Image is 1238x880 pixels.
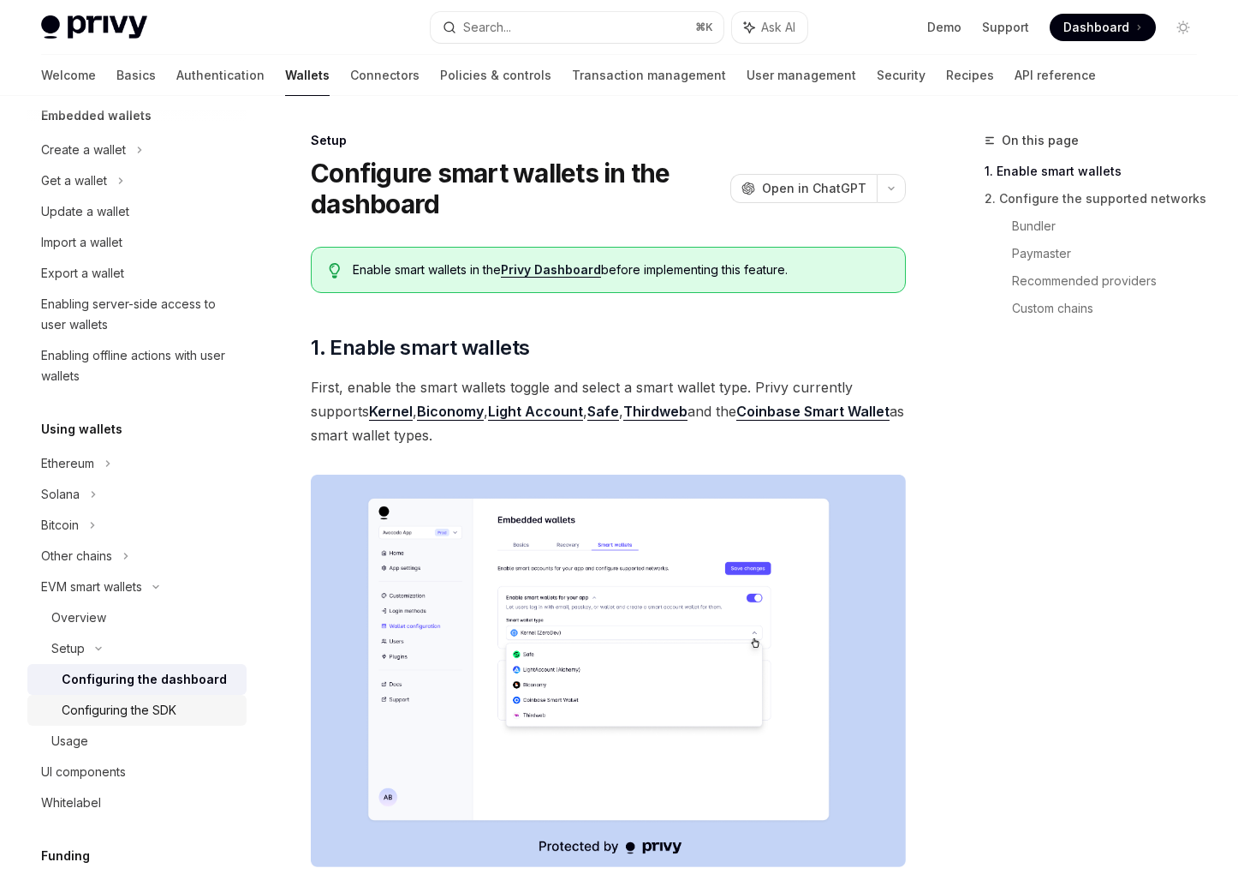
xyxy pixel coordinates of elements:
a: UI components [27,757,247,787]
a: Wallets [285,55,330,96]
a: Enabling server-side access to user wallets [27,289,247,340]
a: Usage [27,726,247,757]
button: Open in ChatGPT [730,174,877,203]
div: Setup [311,132,906,149]
a: Dashboard [1050,14,1156,41]
div: Export a wallet [41,263,124,284]
a: Coinbase Smart Wallet [736,403,890,421]
a: Export a wallet [27,258,247,289]
img: light logo [41,15,147,39]
h1: Configure smart wallets in the dashboard [311,158,723,219]
a: Authentication [176,55,265,96]
span: Enable smart wallets in the before implementing this feature. [353,261,888,278]
span: Dashboard [1063,19,1129,36]
div: Ethereum [41,453,94,474]
a: 1. Enable smart wallets [985,158,1211,185]
span: On this page [1002,130,1079,151]
a: User management [747,55,856,96]
div: Search... [463,17,511,38]
button: Ask AI [732,12,807,43]
a: Security [877,55,926,96]
div: Import a wallet [41,232,122,253]
div: Enabling server-side access to user wallets [41,294,236,335]
a: Import a wallet [27,227,247,258]
a: Privy Dashboard [501,262,601,278]
div: Configuring the dashboard [62,669,227,690]
a: Safe [587,403,619,421]
a: Update a wallet [27,196,247,227]
div: UI components [41,762,126,782]
a: Biconomy [417,403,484,421]
span: ⌘ K [695,21,713,34]
img: Sample enable smart wallets [311,475,906,867]
a: Paymaster [1012,240,1211,267]
a: Recipes [946,55,994,96]
div: Get a wallet [41,171,107,191]
a: Transaction management [572,55,726,96]
a: Custom chains [1012,295,1211,322]
a: Bundler [1012,213,1211,240]
a: Connectors [350,55,420,96]
a: 2. Configure the supported networks [985,185,1211,213]
div: Configuring the SDK [62,700,176,721]
span: Ask AI [761,19,795,36]
a: Recommended providers [1012,267,1211,295]
a: Light Account [488,403,583,421]
div: Usage [51,731,88,751]
div: Other chains [41,546,112,566]
a: Welcome [41,55,96,96]
a: Basics [116,55,156,96]
div: EVM smart wallets [41,577,142,597]
div: Bitcoin [41,515,79,536]
a: Configuring the SDK [27,695,247,726]
h5: Funding [41,846,90,866]
div: Overview [51,608,106,628]
div: Create a wallet [41,140,126,160]
span: Open in ChatGPT [762,180,866,197]
div: Update a wallet [41,201,129,222]
svg: Tip [329,263,341,278]
a: API reference [1015,55,1096,96]
a: Whitelabel [27,787,247,818]
a: Configuring the dashboard [27,664,247,695]
div: Setup [51,638,85,659]
h5: Using wallets [41,419,122,440]
a: Demo [927,19,961,36]
div: Solana [41,484,80,505]
div: Whitelabel [41,793,101,813]
a: Overview [27,602,247,633]
a: Support [982,19,1029,36]
a: Policies & controls [440,55,551,96]
a: Enabling offline actions with user wallets [27,340,247,392]
button: Search...⌘K [431,12,723,43]
a: Thirdweb [623,403,687,421]
button: Toggle dark mode [1170,14,1197,41]
span: 1. Enable smart wallets [311,334,529,362]
div: Enabling offline actions with user wallets [41,345,236,386]
span: First, enable the smart wallets toggle and select a smart wallet type. Privy currently supports ,... [311,375,906,447]
a: Kernel [369,403,413,421]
